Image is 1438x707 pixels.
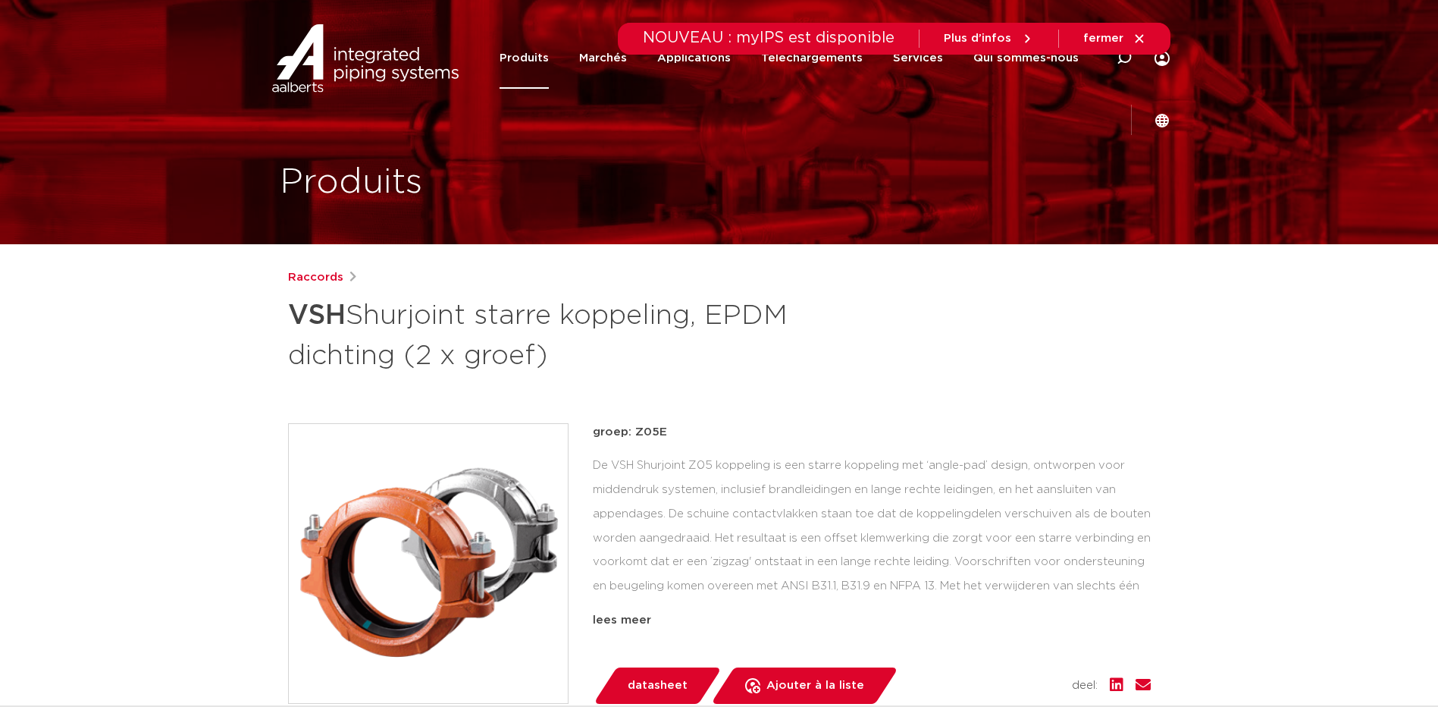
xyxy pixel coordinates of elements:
div: my IPS [1154,27,1170,89]
a: Téléchargements [761,27,863,89]
a: datasheet [593,668,722,704]
span: datasheet [628,674,688,698]
span: Ajouter à la liste [766,674,864,698]
span: deel: [1072,677,1098,695]
a: Raccords [288,269,343,287]
a: fermer [1083,32,1146,46]
img: Product Image for VSH Shurjoint starre koppeling, EPDM dichting (2 x groef) [289,424,568,703]
nav: Menu [500,27,1079,89]
h1: Produits [280,159,422,207]
div: lees meer [593,611,1151,630]
a: Plus d’infos [944,32,1034,46]
a: Services [893,27,943,89]
font: Shurjoint starre koppeling, EPDM dichting (2 x groef) [288,302,788,369]
span: Plus d’infos [944,33,1011,44]
p: groep: Z05E [593,423,1151,441]
a: Applications [657,27,731,89]
span: NOUVEAU : myIPS est disponible [643,30,894,46]
strong: VSH [288,302,346,329]
a: Marchés [579,27,627,89]
div: De VSH Shurjoint Z05 koppeling is een starre koppeling met ‘angle-pad’ design, ontworpen voor mid... [593,454,1151,605]
span: fermer [1083,33,1123,44]
a: Qui sommes-nous [973,27,1079,89]
a: Produits [500,27,549,89]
